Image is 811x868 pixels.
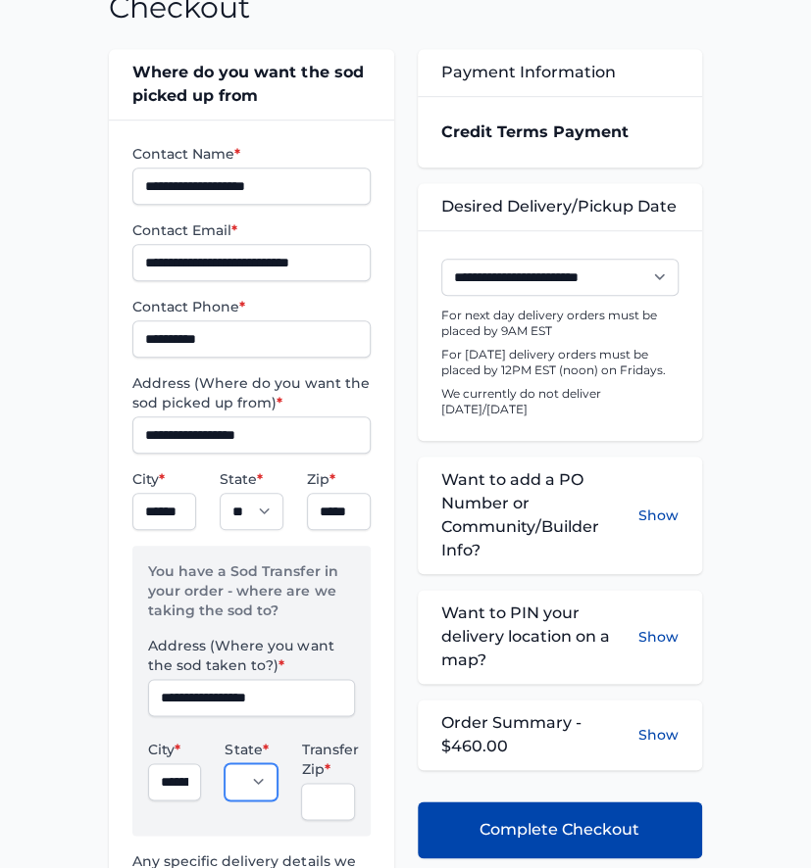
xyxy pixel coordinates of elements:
[148,740,201,759] label: City
[441,711,638,758] span: Order Summary - $460.00
[638,468,679,562] button: Show
[480,818,639,842] span: Complete Checkout
[441,122,629,141] strong: Credit Terms Payment
[132,144,370,164] label: Contact Name
[132,373,370,412] label: Address (Where do you want the sod picked up from)
[148,636,354,675] label: Address (Where you want the sod taken to?)
[109,49,393,120] div: Where do you want the sod picked up from
[220,469,283,489] label: State
[418,49,702,96] div: Payment Information
[132,469,196,489] label: City
[418,183,702,230] div: Desired Delivery/Pickup Date
[638,725,679,745] button: Show
[225,740,278,759] label: State
[441,308,679,339] p: For next day delivery orders must be placed by 9AM EST
[132,297,370,316] label: Contact Phone
[418,801,702,858] button: Complete Checkout
[441,602,638,672] span: Want to PIN your delivery location on a map?
[301,740,354,779] label: Transfer Zip
[307,469,371,489] label: Zip
[638,602,679,672] button: Show
[441,347,679,378] p: For [DATE] delivery orders must be placed by 12PM EST (noon) on Fridays.
[132,220,370,240] label: Contact Email
[441,386,679,417] p: We currently do not deliver [DATE]/[DATE]
[441,468,638,562] span: Want to add a PO Number or Community/Builder Info?
[148,561,354,636] p: You have a Sod Transfer in your order - where are we taking the sod to?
